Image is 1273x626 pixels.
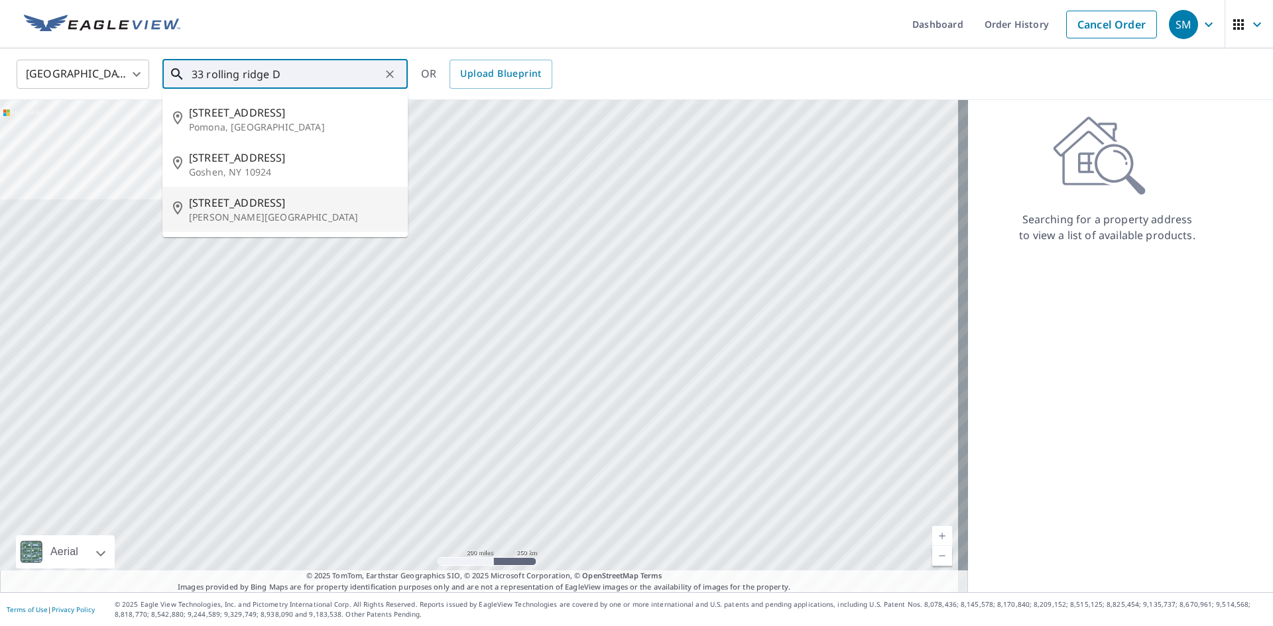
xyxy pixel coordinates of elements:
[189,166,397,179] p: Goshen, NY 10924
[640,570,662,580] a: Terms
[582,570,638,580] a: OpenStreetMap
[932,546,952,566] a: Current Level 5, Zoom Out
[16,535,115,568] div: Aerial
[932,526,952,546] a: Current Level 5, Zoom In
[24,15,180,34] img: EV Logo
[306,570,662,582] span: © 2025 TomTom, Earthstar Geographics SIO, © 2025 Microsoft Corporation, ©
[460,66,541,82] span: Upload Blueprint
[7,605,48,614] a: Terms of Use
[52,605,95,614] a: Privacy Policy
[421,60,552,89] div: OR
[189,150,397,166] span: [STREET_ADDRESS]
[381,65,399,83] button: Clear
[189,211,397,224] p: [PERSON_NAME][GEOGRAPHIC_DATA]
[17,56,149,93] div: [GEOGRAPHIC_DATA]
[46,535,82,568] div: Aerial
[189,121,397,134] p: Pomona, [GEOGRAPHIC_DATA]
[115,600,1266,619] p: © 2025 Eagle View Technologies, Inc. and Pictometry International Corp. All Rights Reserved. Repo...
[192,56,381,93] input: Search by address or latitude-longitude
[189,105,397,121] span: [STREET_ADDRESS]
[1018,211,1196,243] p: Searching for a property address to view a list of available products.
[189,195,397,211] span: [STREET_ADDRESS]
[1169,10,1198,39] div: SM
[7,605,95,613] p: |
[1066,11,1157,38] a: Cancel Order
[450,60,552,89] a: Upload Blueprint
